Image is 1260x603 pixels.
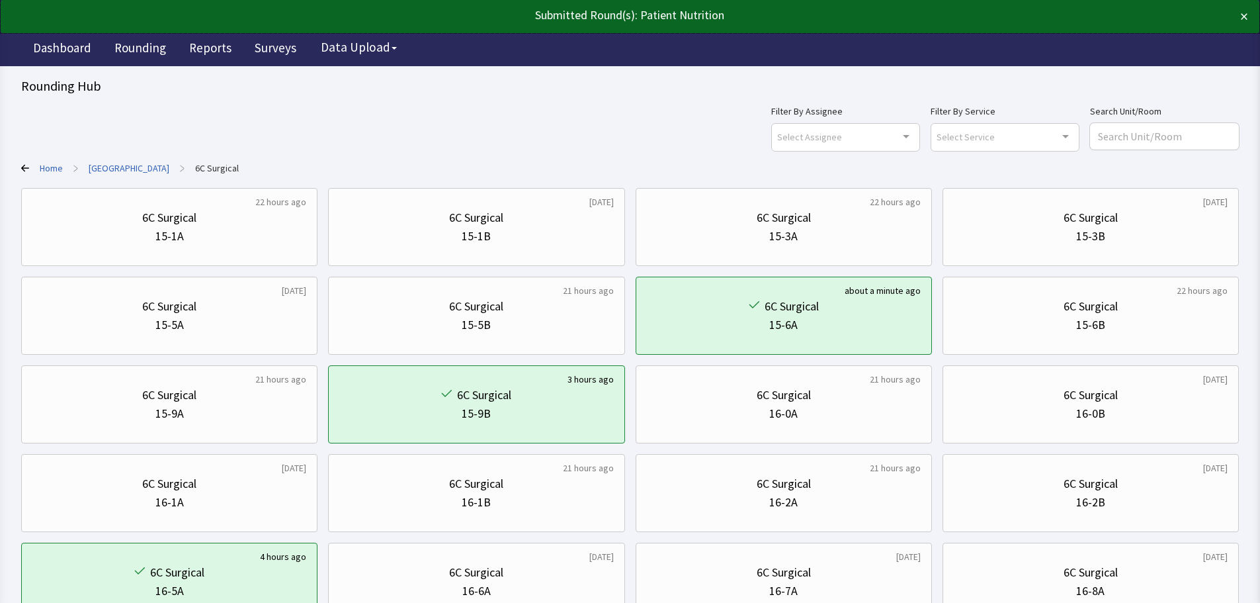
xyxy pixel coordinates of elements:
span: Select Assignee [777,129,842,144]
div: 6C Surgical [150,563,204,582]
label: Search Unit/Room [1090,103,1239,119]
input: Search Unit/Room [1090,123,1239,150]
a: Dashboard [23,33,101,66]
div: 21 hours ago [870,373,921,386]
a: Lincoln Medical Center [89,162,169,175]
div: 16-0A [769,404,798,423]
label: Filter By Assignee [771,103,920,119]
div: 16-1B [462,493,491,512]
div: [DATE] [282,284,306,297]
div: 16-2A [769,493,798,512]
div: [DATE] [1203,550,1228,563]
div: 15-3B [1076,227,1105,246]
div: [DATE] [1203,461,1228,475]
div: 22 hours ago [870,195,921,209]
span: > [180,155,185,181]
div: 3 hours ago [567,373,614,386]
a: Rounding [105,33,176,66]
div: 15-6B [1076,316,1105,334]
div: Submitted Round(s): Patient Nutrition [12,6,1124,24]
button: × [1240,6,1248,27]
div: 6C Surgical [142,209,196,227]
div: 6C Surgical [142,297,196,316]
button: Data Upload [313,35,405,60]
div: 6C Surgical [142,386,196,404]
div: 15-3A [769,227,798,246]
div: [DATE] [1203,373,1228,386]
div: 6C Surgical [757,386,811,404]
div: 15-5B [462,316,491,334]
div: 6C Surgical [457,386,511,404]
div: 6C Surgical [757,563,811,582]
div: 15-6A [769,316,798,334]
div: 21 hours ago [255,373,306,386]
div: [DATE] [1203,195,1228,209]
div: 6C Surgical [1064,563,1118,582]
div: 6C Surgical [1064,209,1118,227]
div: 6C Surgical [449,209,503,227]
div: 16-6A [462,582,491,600]
div: about a minute ago [845,284,921,297]
div: 6C Surgical [1064,475,1118,493]
div: 6C Surgical [449,297,503,316]
div: 16-0B [1076,404,1105,423]
div: 6C Surgical [142,475,196,493]
div: 16-5A [155,582,184,600]
div: 16-7A [769,582,798,600]
label: Filter By Service [931,103,1079,119]
div: 6C Surgical [757,209,811,227]
div: 21 hours ago [563,284,614,297]
div: 22 hours ago [1177,284,1228,297]
div: [DATE] [896,550,921,563]
div: 22 hours ago [255,195,306,209]
div: 6C Surgical [757,475,811,493]
div: 6C Surgical [1064,297,1118,316]
div: 16-8A [1076,582,1105,600]
div: [DATE] [589,550,614,563]
div: Rounding Hub [21,77,1239,95]
span: Select Service [937,129,995,144]
div: 15-5A [155,316,184,334]
div: 21 hours ago [870,461,921,475]
div: 15-9A [155,404,184,423]
div: 6C Surgical [765,297,819,316]
a: Home [40,162,63,175]
div: [DATE] [282,461,306,475]
div: [DATE] [589,195,614,209]
span: > [73,155,78,181]
a: 6C Surgical [195,162,239,175]
div: 16-1A [155,493,184,512]
div: 6C Surgical [449,475,503,493]
div: 4 hours ago [260,550,306,563]
div: 16-2B [1076,493,1105,512]
a: Reports [179,33,241,66]
div: 6C Surgical [449,563,503,582]
div: 21 hours ago [563,461,614,475]
div: 15-1A [155,227,184,246]
div: 15-9B [462,404,491,423]
div: 15-1B [462,227,491,246]
div: 6C Surgical [1064,386,1118,404]
a: Surveys [245,33,306,66]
